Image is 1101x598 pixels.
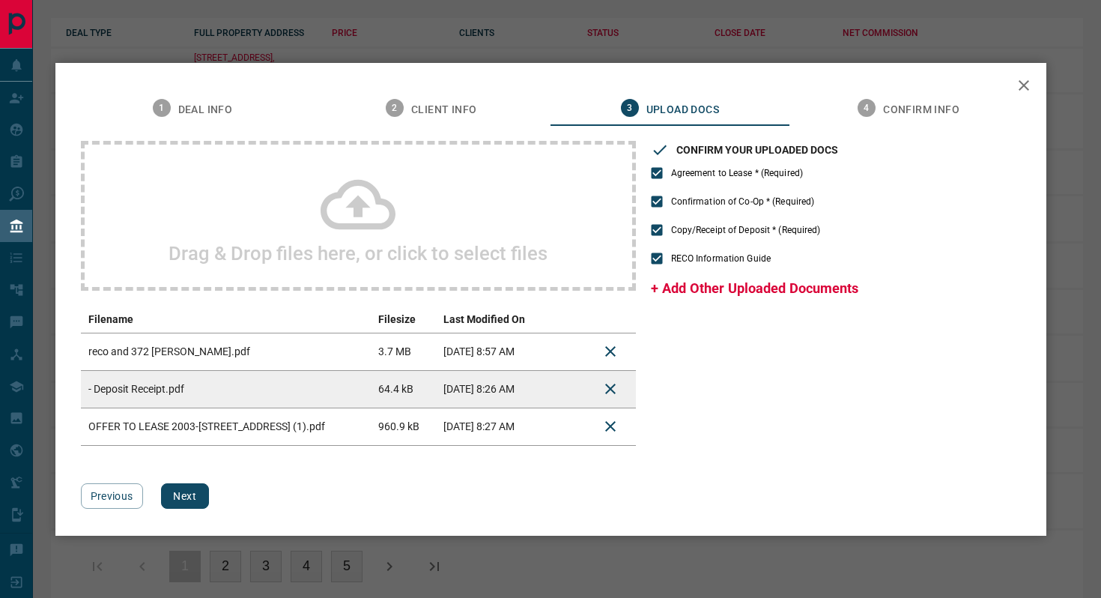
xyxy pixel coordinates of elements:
button: Delete [592,371,628,407]
span: Agreement to Lease * (Required) [671,166,804,180]
td: 960.9 kB [371,408,436,445]
span: + Add Other Uploaded Documents [651,280,858,296]
th: download action column [548,306,585,333]
td: [DATE] 8:26 AM [436,370,548,408]
text: 4 [864,103,870,113]
div: Drag & Drop files here, or click to select files [81,141,636,291]
span: Confirmation of Co-Op * (Required) [671,195,815,208]
td: - Deposit Receipt.pdf [81,370,371,408]
span: RECO Information Guide [671,252,771,265]
span: Client Info [411,103,476,117]
button: Previous [81,483,143,509]
span: Confirm Info [883,103,959,117]
th: Last Modified On [436,306,548,333]
td: OFFER TO LEASE 2003-[STREET_ADDRESS] (1).pdf [81,408,371,445]
td: 3.7 MB [371,333,436,370]
span: Deal Info [178,103,233,117]
th: Filesize [371,306,436,333]
th: Filename [81,306,371,333]
td: [DATE] 8:57 AM [436,333,548,370]
th: delete file action column [585,306,636,333]
td: reco and 372 [PERSON_NAME].pdf [81,333,371,370]
span: Copy/Receipt of Deposit * (Required) [671,223,821,237]
text: 1 [159,103,164,113]
td: [DATE] 8:27 AM [436,408,548,445]
h3: CONFIRM YOUR UPLOADED DOCS [676,144,838,156]
span: Upload Docs [646,103,719,117]
text: 2 [392,103,397,113]
td: 64.4 kB [371,370,436,408]
button: Next [161,483,209,509]
button: Delete [592,408,628,444]
text: 3 [627,103,632,113]
button: Delete [592,333,628,369]
h2: Drag & Drop files here, or click to select files [169,242,548,265]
